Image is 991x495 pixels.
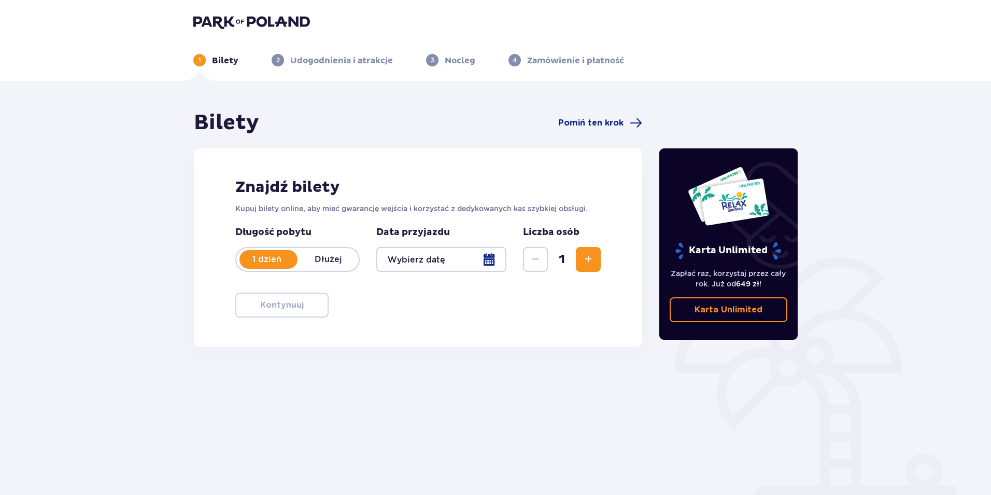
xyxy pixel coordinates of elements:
[193,15,310,29] img: Park of Poland logo
[290,55,393,66] p: Udogodnienia i atrakcje
[235,177,601,197] h2: Znajdź bilety
[235,203,601,214] p: Kupuj bilety online, aby mieć gwarancję wejścia i korzystać z dedykowanych kas szybkiej obsługi.
[674,242,782,260] p: Karta Unlimited
[276,56,280,65] p: 2
[736,280,759,288] span: 649 zł
[508,54,624,66] div: 4Zamówienie i płatność
[193,54,238,66] div: 1Bilety
[235,293,329,318] button: Kontynuuj
[260,299,304,311] p: Kontynuuj
[558,117,624,129] span: Pomiń ten krok
[194,110,259,136] h1: Bilety
[272,54,393,66] div: 2Udogodnienia i atrakcje
[523,247,548,272] button: Zmniejsz
[558,117,642,129] a: Pomiń ten krok
[687,166,770,226] img: Dwie karty całoroczne do Suntago z napisem 'UNLIMITED RELAX', na białym tle z tropikalnymi liśćmi...
[523,226,579,239] p: Liczba osób
[236,254,298,265] p: 1 dzień
[527,55,624,66] p: Zamówienie i płatność
[298,254,359,265] p: Dłużej
[235,226,360,239] p: Długość pobytu
[212,55,238,66] p: Bilety
[670,268,788,289] p: Zapłać raz, korzystaj przez cały rok. Już od !
[550,252,574,267] span: 1
[199,56,201,65] p: 1
[376,226,450,239] p: Data przyjazdu
[670,297,788,322] a: Karta Unlimited
[513,56,517,65] p: 4
[695,304,762,315] p: Karta Unlimited
[431,56,434,65] p: 3
[576,247,601,272] button: Zwiększ
[445,55,475,66] p: Nocleg
[426,54,475,66] div: 3Nocleg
